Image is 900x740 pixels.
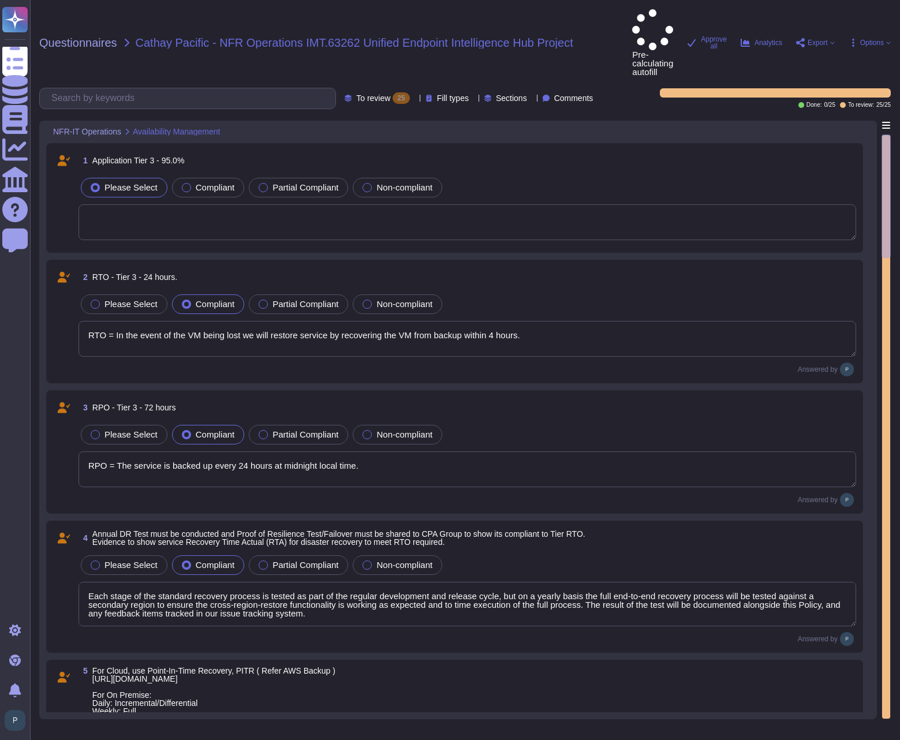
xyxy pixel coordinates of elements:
button: Analytics [741,38,782,47]
img: user [840,493,854,507]
span: Compliant [196,182,235,192]
span: 3 [79,403,88,412]
img: user [840,362,854,376]
img: user [840,632,854,646]
span: For Cloud, use Point-In-Time Recovery, PITR ( Refer AWS Backup ) [URL][DOMAIN_NAME] For On Premis... [92,666,436,740]
img: user [5,710,25,731]
span: Non-compliant [376,182,432,192]
span: Analytics [755,39,782,46]
span: Partial Compliant [272,429,338,439]
span: NFR-IT Operations [53,128,121,136]
span: Compliant [196,560,235,570]
span: 0 / 25 [824,102,835,108]
span: Non-compliant [376,560,432,570]
span: Non-compliant [376,299,432,309]
span: 1 [79,156,88,165]
span: Compliant [196,429,235,439]
input: Search by keywords [46,88,335,109]
span: Compliant [196,299,235,309]
span: Please Select [104,560,158,570]
span: RTO - Tier 3 - 24 hours. [92,272,177,282]
span: Non-compliant [376,429,432,439]
span: Partial Compliant [272,182,338,192]
span: Please Select [104,429,158,439]
textarea: RTO = In the event of the VM being lost we will restore service by recovering the VM from backup ... [79,321,856,357]
span: Availability Management [133,128,221,136]
span: Answered by [798,636,838,642]
span: Options [860,39,884,46]
span: Cathay Pacific - NFR Operations IMT.63262 Unified Endpoint Intelligence Hub Project [136,37,573,48]
span: 5 [79,667,88,675]
span: To review: [848,102,874,108]
span: RPO - Tier 3 - 72 hours [92,403,176,412]
button: Approve all [687,36,727,50]
span: Questionnaires [39,37,117,48]
div: 25 [393,92,409,104]
span: 25 / 25 [876,102,891,108]
span: Annual DR Test must be conducted and Proof of Resilience Test/Failover must be shared to CPA Grou... [92,529,585,547]
span: Approve all [701,36,727,50]
span: Export [808,39,828,46]
span: Pre-calculating autofill [632,9,673,76]
span: Answered by [798,496,838,503]
span: Partial Compliant [272,299,338,309]
span: Fill types [437,94,469,102]
span: Done: [806,102,822,108]
span: 4 [79,534,88,542]
textarea: Each stage of the standard recovery process is tested as part of the regular development and rele... [79,582,856,626]
span: Comments [554,94,593,102]
span: Please Select [104,299,158,309]
span: Answered by [798,366,838,373]
span: Please Select [104,182,158,192]
button: user [2,708,33,733]
span: Application Tier 3 - 95.0% [92,156,185,165]
span: Sections [496,94,527,102]
span: 2 [79,273,88,281]
span: Partial Compliant [272,560,338,570]
textarea: RPO = The service is backed up every 24 hours at midnight local time. [79,451,856,487]
span: To review [356,94,390,102]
